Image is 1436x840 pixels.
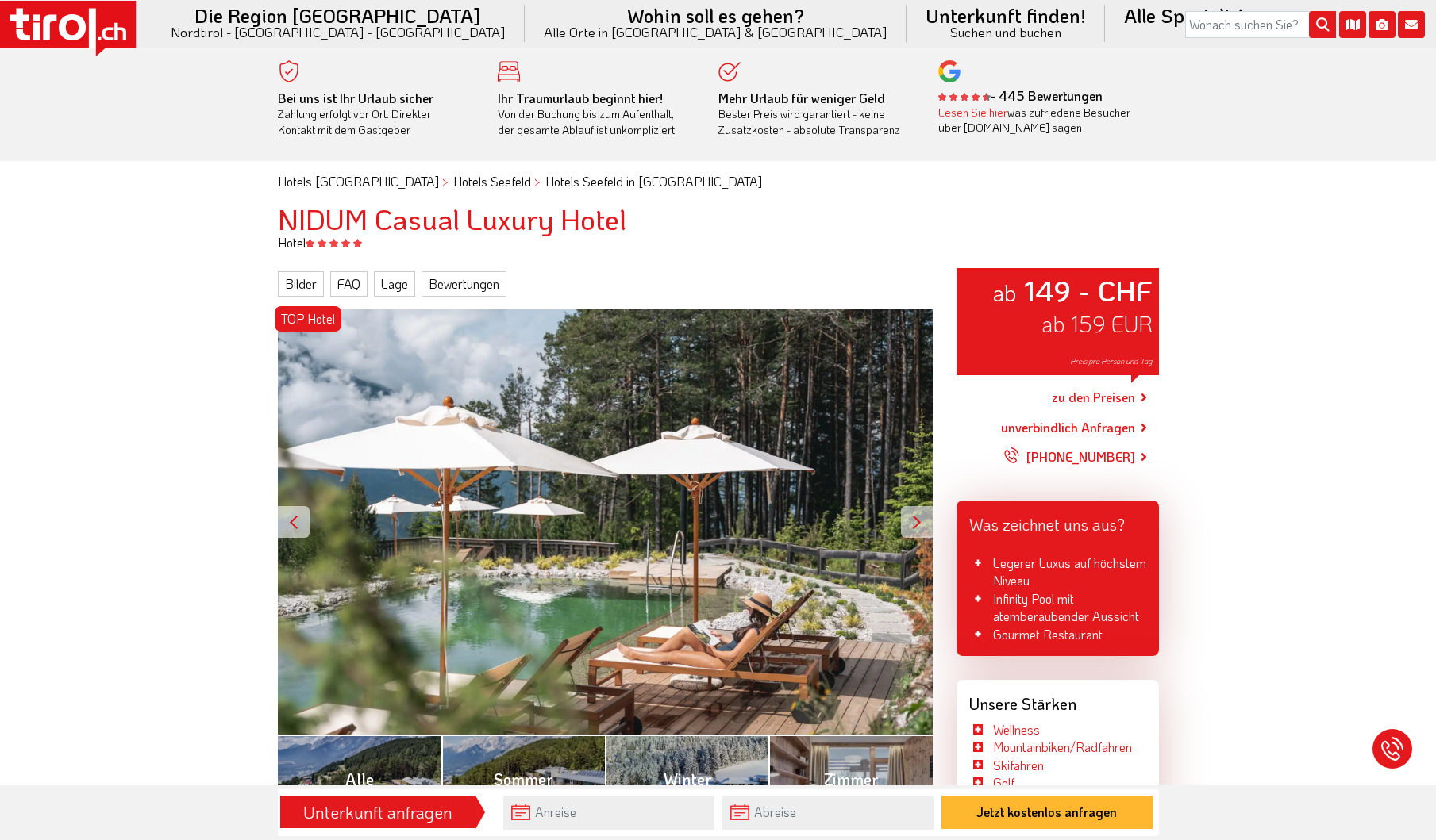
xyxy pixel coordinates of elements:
[938,87,1103,104] b: - 445 Bewertungen
[1004,437,1135,477] a: [PHONE_NUMBER]
[330,271,368,297] a: FAQ
[278,173,439,190] a: Hotels [GEOGRAPHIC_DATA]
[545,173,762,190] a: Hotels Seefeld in [GEOGRAPHIC_DATA]
[345,769,374,811] span: Alle
[1070,356,1153,366] span: Preis pro Person und Tag
[993,738,1132,755] a: Mountainbiken/Radfahren
[992,278,1017,307] small: ab
[718,90,885,106] b: Mehr Urlaub für weniger Geld
[498,90,663,106] b: Ihr Traumurlaub beginnt hier!
[938,105,1135,136] div: was zufriedene Besucher über [DOMAIN_NAME] sagen
[1024,271,1153,309] strong: 149 - CHF
[494,769,553,811] span: Sommer
[993,721,1040,738] a: Wellness
[266,234,1171,251] div: Hotel
[285,799,471,826] div: Unterkunft anfragen
[278,203,1159,235] h1: NIDUM Casual Luxury Hotel
[969,626,1146,643] li: Gourmet Restaurant
[664,769,712,811] span: Winter
[278,90,433,106] b: Bei uns ist Ihr Urlaub sicher
[969,554,1146,590] li: Legerer Luxus auf höchstem Niveau
[374,271,415,297] a: Lage
[1369,11,1396,38] i: Fotogalerie
[824,769,879,811] span: Zimmer
[544,25,887,39] small: Alle Orte in [GEOGRAPHIC_DATA] & [GEOGRAPHIC_DATA]
[938,60,961,82] img: google
[1339,11,1366,38] i: Karte öffnen
[926,25,1086,39] small: Suchen und buchen
[1052,378,1135,418] a: zu den Preisen
[1398,11,1425,38] i: Kontakt
[1041,309,1153,338] span: ab 159 EUR
[993,774,1014,791] a: Golf
[722,796,934,830] input: Abreise
[941,796,1153,829] button: Jetzt kostenlos anfragen
[422,271,506,297] a: Bewertungen
[993,757,1044,773] a: Skifahren
[1185,11,1336,38] input: Wonach suchen Sie?
[498,90,695,138] div: Von der Buchung bis zum Aufenthalt, der gesamte Ablauf ist unkompliziert
[718,90,915,138] div: Bester Preis wird garantiert - keine Zusatzkosten - absolute Transparenz
[1001,418,1135,437] a: unverbindlich Anfragen
[957,501,1159,542] div: Was zeichnet uns aus?
[453,173,531,190] a: Hotels Seefeld
[171,25,506,39] small: Nordtirol - [GEOGRAPHIC_DATA] - [GEOGRAPHIC_DATA]
[938,105,1007,120] a: Lesen Sie hier
[957,680,1159,721] div: Unsere Stärken
[278,271,324,297] a: Bilder
[969,590,1146,626] li: Infinity Pool mit atemberaubender Aussicht
[503,796,714,830] input: Anreise
[278,90,475,138] div: Zahlung erfolgt vor Ort. Direkter Kontakt mit dem Gastgeber
[275,306,341,332] div: TOP Hotel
